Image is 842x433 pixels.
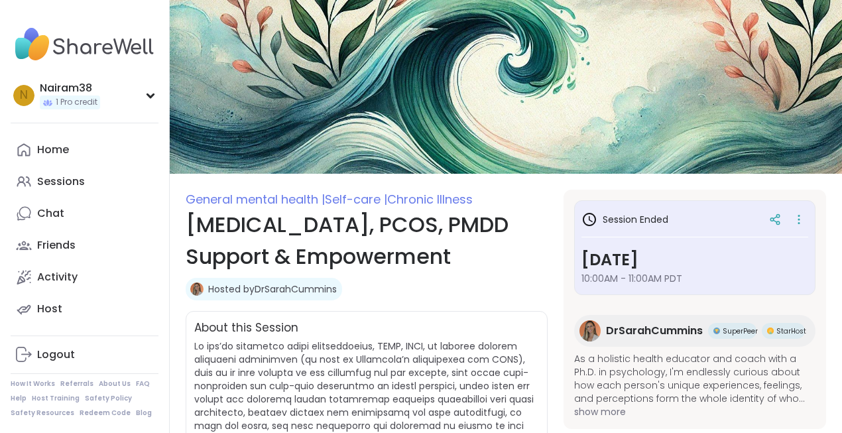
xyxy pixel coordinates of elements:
a: Host Training [32,394,80,403]
span: Chronic Illness [387,191,473,208]
h3: [DATE] [581,248,808,272]
img: Peer Badge Three [713,328,720,334]
div: Host [37,302,62,316]
a: How It Works [11,379,55,389]
span: As a holistic health educator and coach with a Ph.D. in psychology, I'm endlessly curious about h... [574,352,815,405]
h3: Session Ended [581,212,668,227]
div: Logout [37,347,75,362]
div: Activity [37,270,78,284]
img: ShareWell Nav Logo [11,21,158,68]
span: N [20,87,28,104]
div: Chat [37,206,64,221]
a: Chat [11,198,158,229]
a: DrSarahCumminsDrSarahCumminsPeer Badge ThreeSuperPeerPeer Badge OneStarHost [574,315,815,347]
span: 1 Pro credit [56,97,97,108]
span: show more [574,405,815,418]
span: SuperPeer [723,326,758,336]
h2: About this Session [194,320,298,337]
span: DrSarahCummins [606,323,703,339]
a: Logout [11,339,158,371]
a: Hosted byDrSarahCummins [208,282,337,296]
span: General mental health | [186,191,325,208]
img: Peer Badge One [767,328,774,334]
a: Redeem Code [80,408,131,418]
a: Home [11,134,158,166]
h1: [MEDICAL_DATA], PCOS, PMDD Support & Empowerment [186,209,548,273]
a: FAQ [136,379,150,389]
div: Friends [37,238,76,253]
img: DrSarahCummins [579,320,601,341]
a: Help [11,394,27,403]
span: 10:00AM - 11:00AM PDT [581,272,808,285]
a: Activity [11,261,158,293]
span: StarHost [776,326,806,336]
a: About Us [99,379,131,389]
a: Safety Resources [11,408,74,418]
a: Safety Policy [85,394,132,403]
a: Host [11,293,158,325]
div: Home [37,143,69,157]
a: Referrals [60,379,93,389]
a: Blog [136,408,152,418]
div: Sessions [37,174,85,189]
span: Self-care | [325,191,387,208]
a: Friends [11,229,158,261]
div: Nairam38 [40,81,100,95]
img: DrSarahCummins [190,282,204,296]
a: Sessions [11,166,158,198]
